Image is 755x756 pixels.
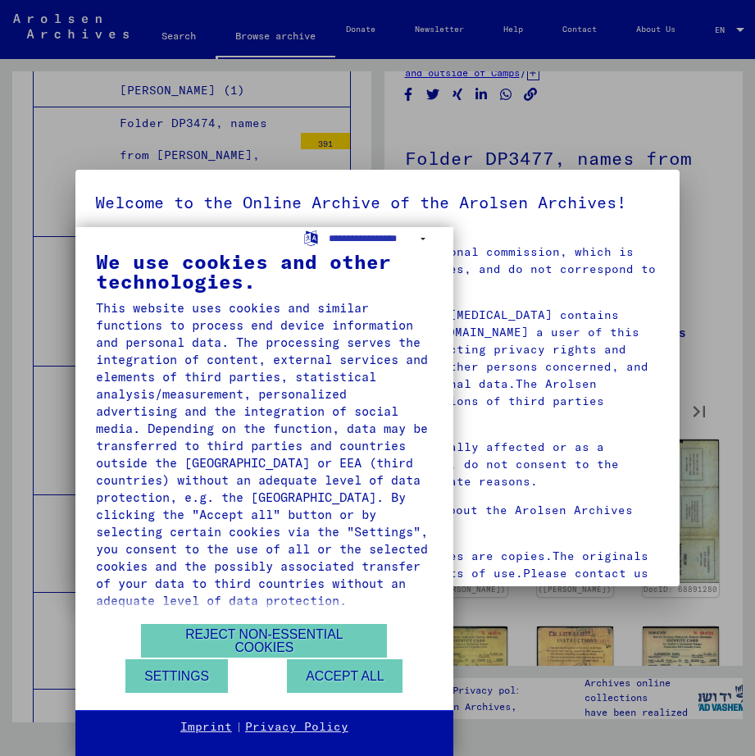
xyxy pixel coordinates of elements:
button: Settings [125,659,228,693]
button: Accept all [287,659,403,693]
a: Imprint [180,719,232,736]
div: We use cookies and other technologies. [96,252,433,291]
a: Privacy Policy [245,719,348,736]
button: Reject non-essential cookies [141,624,387,658]
div: This website uses cookies and similar functions to process end device information and personal da... [96,299,433,609]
